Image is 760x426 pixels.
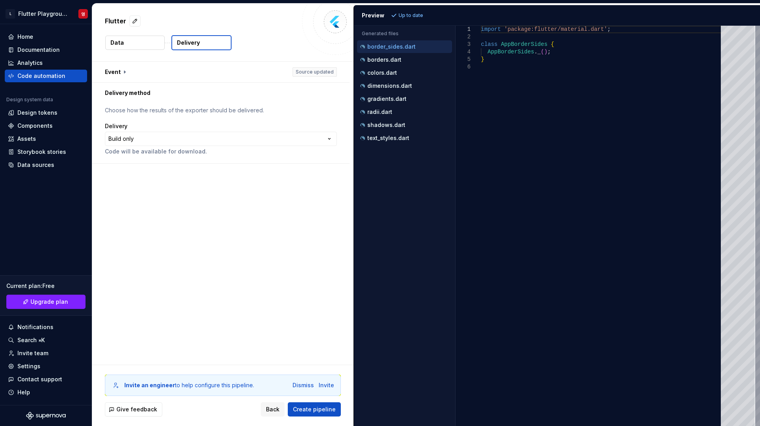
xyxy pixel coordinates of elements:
[6,295,85,309] a: Upgrade plan
[17,46,60,54] div: Documentation
[5,334,87,346] button: Search ⌘K
[17,336,45,344] div: Search ⌘K
[261,402,285,417] button: Back
[547,49,551,55] span: ;
[5,70,87,82] a: Code automation
[481,26,501,32] span: import
[367,96,407,102] p: gradients.dart
[105,106,337,114] p: Choose how the results of the exporter should be delivered.
[17,323,53,331] div: Notifications
[17,135,36,143] div: Assets
[357,42,452,51] button: border_sides.dart
[17,122,53,130] div: Components
[124,382,175,388] b: Invite an engineer
[541,49,544,55] span: (
[456,26,471,33] div: 1
[357,55,452,64] button: borders.dart
[5,133,87,145] a: Assets
[17,161,54,169] div: Data sources
[5,44,87,56] a: Documentation
[551,41,554,47] span: {
[456,63,471,71] div: 6
[171,35,232,50] button: Delivery
[5,159,87,171] a: Data sources
[6,9,15,19] div: L
[456,33,471,41] div: 2
[607,26,610,32] span: ;
[5,57,87,69] a: Analytics
[5,373,87,386] button: Contact support
[17,109,57,117] div: Design tokens
[124,381,254,389] div: to help configure this pipeline.
[456,41,471,48] div: 3
[319,381,334,389] button: Invite
[266,405,279,413] span: Back
[5,386,87,399] button: Help
[17,362,40,370] div: Settings
[5,321,87,333] button: Notifications
[110,39,124,47] p: Data
[501,41,547,47] span: AppBorderSides
[2,5,90,22] button: LFlutter Playground영
[5,106,87,119] a: Design tokens
[5,360,87,373] a: Settings
[105,16,126,26] p: Flutter
[367,135,409,141] p: text_styles.dart
[367,109,392,115] p: radii.dart
[367,44,416,50] p: border_sides.dart
[105,402,162,417] button: Give feedback
[288,402,341,417] button: Create pipeline
[17,72,65,80] div: Code automation
[5,347,87,360] a: Invite team
[357,81,452,90] button: dimensions.dart
[177,39,200,47] p: Delivery
[362,30,447,37] p: Generated files
[17,375,62,383] div: Contact support
[116,405,157,413] span: Give feedback
[362,11,384,19] div: Preview
[5,119,87,132] a: Components
[456,56,471,63] div: 5
[534,49,537,55] span: .
[456,48,471,56] div: 4
[487,49,534,55] span: AppBorderSides
[357,134,452,142] button: text_styles.dart
[367,70,397,76] p: colors.dart
[105,148,337,155] p: Code will be available for download.
[504,26,607,32] span: 'package:flutter/material.dart'
[105,36,165,50] button: Data
[357,95,452,103] button: gradients.dart
[30,298,68,306] span: Upgrade plan
[17,148,66,156] div: Storybook stories
[81,11,85,17] div: 영
[5,146,87,158] a: Storybook stories
[26,412,66,420] svg: Supernova Logo
[367,83,412,89] p: dimensions.dart
[481,56,484,62] span: }
[105,122,127,130] label: Delivery
[17,349,48,357] div: Invite team
[357,108,452,116] button: radii.dart
[367,122,405,128] p: shadows.dart
[537,49,540,55] span: _
[399,12,423,19] p: Up to date
[293,381,314,389] button: Dismiss
[6,282,85,290] div: Current plan : Free
[17,33,33,41] div: Home
[293,405,336,413] span: Create pipeline
[18,10,69,18] div: Flutter Playground
[5,30,87,43] a: Home
[6,97,53,103] div: Design system data
[481,41,498,47] span: class
[17,59,43,67] div: Analytics
[367,57,401,63] p: borders.dart
[17,388,30,396] div: Help
[544,49,547,55] span: )
[357,68,452,77] button: colors.dart
[357,121,452,129] button: shadows.dart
